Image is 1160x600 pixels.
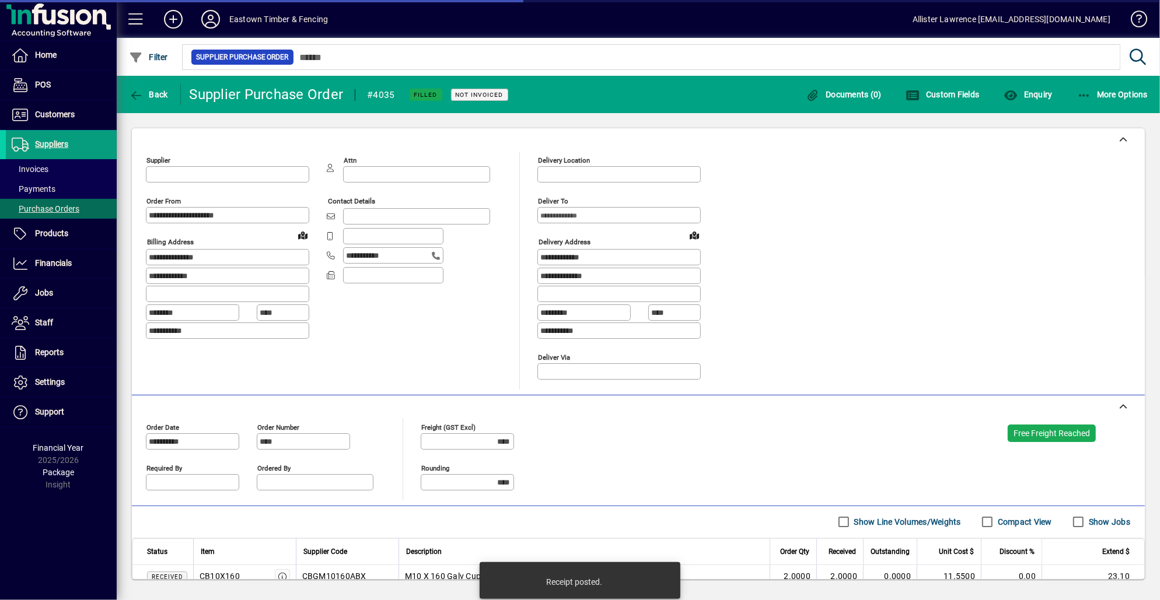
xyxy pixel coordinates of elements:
[296,565,399,588] td: CBGM10160ABX
[6,41,117,70] a: Home
[1074,84,1151,105] button: More Options
[6,71,117,100] a: POS
[367,86,394,104] div: #4035
[12,184,55,194] span: Payments
[146,156,170,164] mat-label: Supplier
[863,565,917,588] td: 0.0000
[35,348,64,357] span: Reports
[405,570,547,582] span: M10 X 160 Galv Cup Head Bolt W/Nut
[6,179,117,199] a: Payments
[146,423,179,431] mat-label: Order date
[6,159,117,179] a: Invoices
[770,565,816,588] td: 2.0000
[6,100,117,129] a: Customers
[294,226,312,244] a: View on map
[200,570,240,582] div: CB10X160
[421,464,449,472] mat-label: Rounding
[129,52,168,62] span: Filter
[1086,516,1130,528] label: Show Jobs
[35,407,64,416] span: Support
[129,90,168,99] span: Back
[538,156,590,164] mat-label: Delivery Location
[816,565,863,588] td: 2.0000
[1122,2,1145,40] a: Knowledge Base
[35,50,57,59] span: Home
[1001,84,1055,105] button: Enquiry
[257,464,291,472] mat-label: Ordered by
[981,565,1042,588] td: 0.00
[35,229,68,238] span: Products
[1014,429,1090,438] span: Free Freight Reached
[6,368,117,397] a: Settings
[192,9,229,30] button: Profile
[903,84,983,105] button: Custom Fields
[35,288,53,297] span: Jobs
[303,545,347,558] span: Supplier Code
[6,308,117,338] a: Staff
[126,84,171,105] button: Back
[414,91,438,99] span: Filled
[146,464,182,472] mat-label: Required by
[456,91,504,99] span: Not Invoiced
[829,545,856,558] span: Received
[871,545,910,558] span: Outstanding
[780,545,809,558] span: Order Qty
[685,226,704,244] a: View on map
[33,443,84,452] span: Financial Year
[913,10,1110,29] div: Allister Lawrence [EMAIL_ADDRESS][DOMAIN_NAME]
[546,576,602,588] div: Receipt posted.
[6,249,117,278] a: Financials
[43,468,74,477] span: Package
[803,84,885,105] button: Documents (0)
[35,258,72,268] span: Financials
[538,197,568,205] mat-label: Deliver To
[1102,545,1130,558] span: Extend $
[35,139,68,149] span: Suppliers
[421,423,476,431] mat-label: Freight (GST excl)
[806,90,882,99] span: Documents (0)
[147,545,167,558] span: Status
[1000,545,1035,558] span: Discount %
[229,10,328,29] div: Eastown Timber & Fencing
[6,279,117,308] a: Jobs
[117,84,181,105] app-page-header-button: Back
[6,199,117,219] a: Purchase Orders
[155,9,192,30] button: Add
[126,47,171,68] button: Filter
[906,90,980,99] span: Custom Fields
[257,423,299,431] mat-label: Order number
[917,565,981,588] td: 11.5500
[190,85,344,104] div: Supplier Purchase Order
[35,318,53,327] span: Staff
[152,574,183,580] span: Received
[6,338,117,367] a: Reports
[201,545,215,558] span: Item
[995,516,1052,528] label: Compact View
[406,545,442,558] span: Description
[344,156,357,164] mat-label: Attn
[1004,90,1052,99] span: Enquiry
[1042,565,1144,588] td: 23.10
[939,545,974,558] span: Unit Cost $
[12,204,79,213] span: Purchase Orders
[146,197,181,205] mat-label: Order from
[538,353,570,361] mat-label: Deliver via
[12,164,48,174] span: Invoices
[35,80,51,89] span: POS
[1077,90,1148,99] span: More Options
[35,110,75,119] span: Customers
[35,377,65,387] span: Settings
[852,516,961,528] label: Show Line Volumes/Weights
[6,219,117,248] a: Products
[196,51,289,63] span: Supplier Purchase Order
[6,398,117,427] a: Support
